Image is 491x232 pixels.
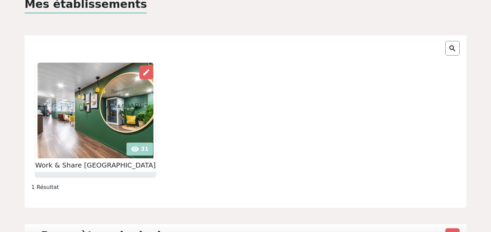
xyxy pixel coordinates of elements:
[35,161,155,169] h2: Work & Share [GEOGRAPHIC_DATA]
[35,62,156,178] div: visibility 31 edit Work & Share [GEOGRAPHIC_DATA]
[38,63,153,158] img: 1.jpg
[448,44,457,53] img: search.png
[142,68,150,76] span: edit
[27,183,464,191] div: 1 Résultat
